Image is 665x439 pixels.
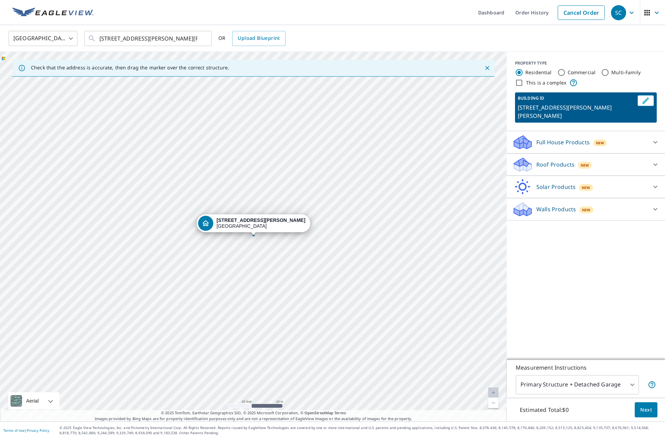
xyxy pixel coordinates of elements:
span: Your report will include the primary structure and a detached garage if one exists. [648,381,656,389]
p: | [3,428,49,432]
a: Privacy Policy [27,428,49,433]
a: Terms [334,410,346,415]
div: Full House ProductsNew [512,134,659,150]
p: Walls Products [536,205,576,213]
img: EV Logo [12,8,94,18]
span: New [581,162,589,168]
p: Check that the address is accurate, then drag the marker over the correct structure. [31,65,229,71]
a: Upload Blueprint [232,31,285,46]
span: New [582,185,590,190]
p: Full House Products [536,138,590,146]
p: BUILDING ID [518,95,544,101]
p: Roof Products [536,160,575,169]
p: Estimated Total: $0 [514,402,574,417]
a: Terms of Use [3,428,25,433]
input: Search by address or latitude-longitude [99,29,197,48]
a: Cancel Order [558,5,605,20]
span: New [596,140,604,146]
span: Next [640,406,652,414]
span: Upload Blueprint [238,34,280,43]
p: [STREET_ADDRESS][PERSON_NAME][PERSON_NAME] [518,103,635,120]
div: Roof ProductsNew [512,156,659,173]
div: Walls ProductsNew [512,201,659,217]
p: Measurement Instructions [516,363,656,372]
a: Current Level 20, Zoom In Disabled [488,387,498,398]
div: Solar ProductsNew [512,179,659,195]
label: Commercial [568,69,596,76]
a: Current Level 20, Zoom Out [488,398,498,408]
p: © 2025 Eagle View Technologies, Inc. and Pictometry International Corp. All Rights Reserved. Repo... [60,425,662,436]
strong: [STREET_ADDRESS][PERSON_NAME] [216,217,305,223]
label: Multi-Family [611,69,641,76]
div: Dropped pin, building 1, Residential property, 125 Safford St Hyde Park, MA 02136 [196,214,310,236]
label: This is a complex [526,79,567,86]
div: Primary Structure + Detached Garage [516,375,639,394]
span: New [582,207,590,213]
button: Edit building 1 [637,95,654,106]
button: Close [483,64,492,72]
div: Aerial [8,392,60,409]
div: [GEOGRAPHIC_DATA] [9,29,77,48]
div: SC [611,5,626,20]
div: [GEOGRAPHIC_DATA] [216,217,305,229]
a: OpenStreetMap [304,410,333,415]
div: Aerial [24,392,41,409]
div: OR [218,31,286,46]
button: Next [635,402,657,418]
label: Residential [525,69,552,76]
span: © 2025 TomTom, Earthstar Geographics SIO, © 2025 Microsoft Corporation, © [161,410,346,416]
p: Solar Products [536,183,576,191]
div: PROPERTY TYPE [515,60,657,66]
